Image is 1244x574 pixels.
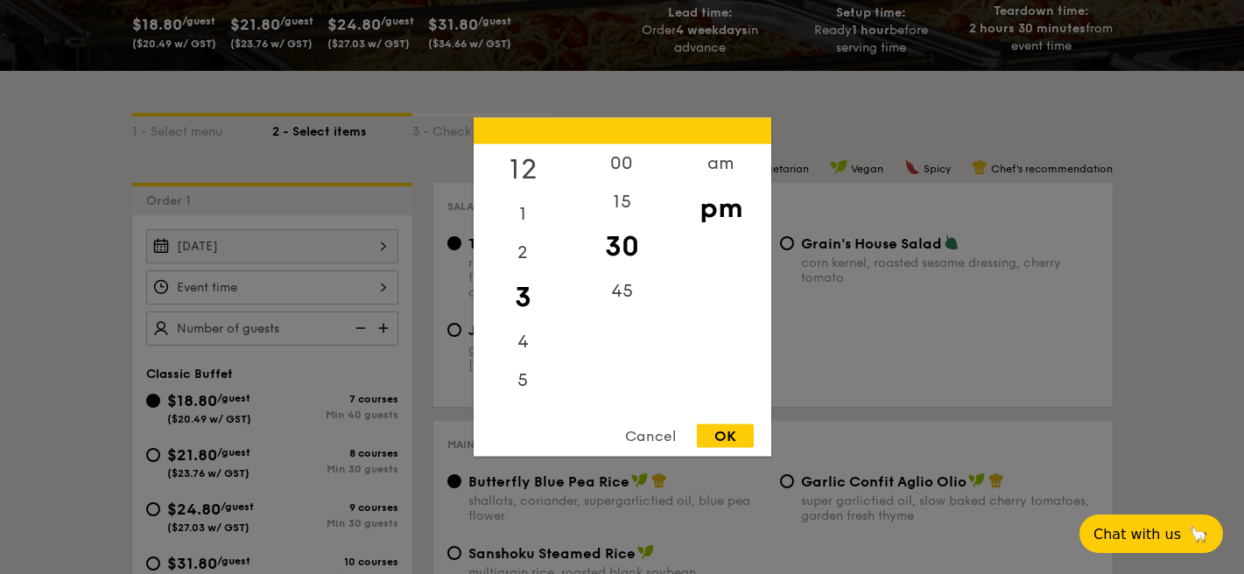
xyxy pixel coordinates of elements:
[474,144,573,195] div: 12
[608,424,693,448] div: Cancel
[474,195,573,234] div: 1
[1093,526,1181,542] span: Chat with us
[671,183,770,234] div: pm
[573,272,671,311] div: 45
[671,144,770,183] div: am
[1188,524,1209,544] span: 🦙
[474,272,573,323] div: 3
[573,144,671,183] div: 00
[573,221,671,272] div: 30
[474,400,573,438] div: 6
[474,234,573,272] div: 2
[474,361,573,400] div: 5
[697,424,754,448] div: OK
[1079,514,1223,553] button: Chat with us🦙
[474,323,573,361] div: 4
[573,183,671,221] div: 15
